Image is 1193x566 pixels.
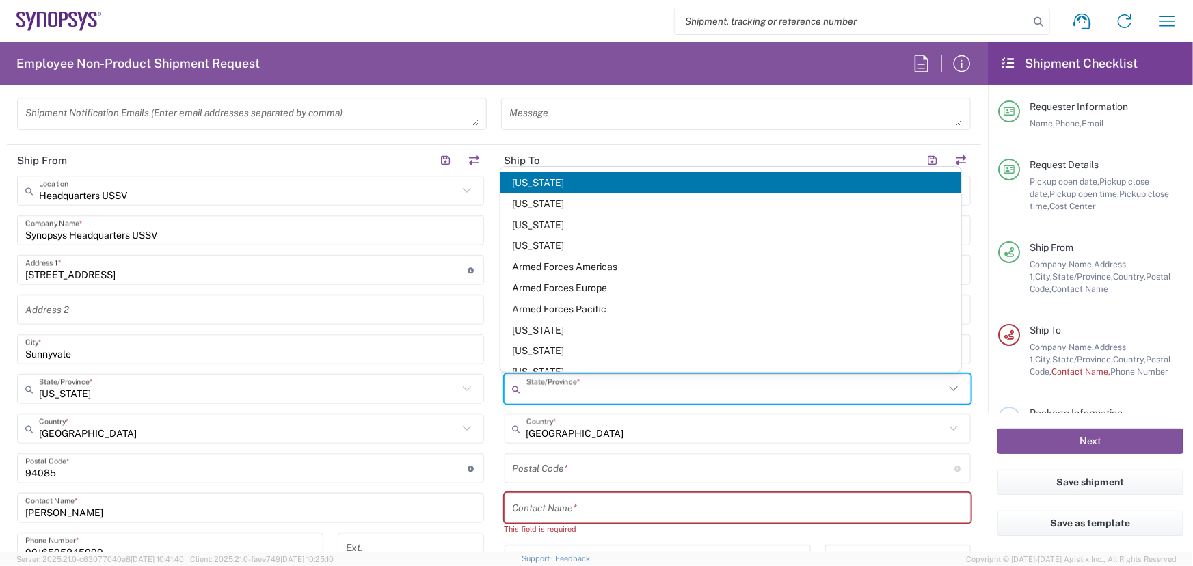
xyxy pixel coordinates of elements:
span: Ship To [1030,325,1061,336]
span: Armed Forces Americas [500,256,961,278]
span: Name, [1030,118,1055,129]
span: Package Information [1030,407,1123,418]
h2: Employee Non-Product Shipment Request [16,55,260,72]
span: Ship From [1030,242,1073,253]
span: Client: 2025.21.0-faee749 [190,555,334,563]
span: Company Name, [1030,342,1094,352]
span: Cost Center [1049,201,1096,211]
span: [DATE] 10:41:40 [131,555,184,563]
button: Next [997,429,1183,454]
button: Save as template [997,511,1183,536]
span: Requester Information [1030,101,1128,112]
span: [US_STATE] [500,340,961,362]
span: Phone, [1055,118,1082,129]
span: Copyright © [DATE]-[DATE] Agistix Inc., All Rights Reserved [966,553,1177,565]
span: [US_STATE] [500,193,961,215]
span: Contact Name [1051,284,1108,294]
h2: Ship To [505,154,541,167]
h2: Ship From [17,154,67,167]
a: Feedback [555,554,590,563]
span: Pickup open date, [1030,176,1099,187]
h2: Shipment Checklist [1000,55,1138,72]
span: [US_STATE] [500,362,961,383]
span: Country, [1113,354,1146,364]
span: [US_STATE] [500,215,961,236]
button: Save shipment [997,470,1183,495]
span: [US_STATE] [500,320,961,341]
span: [US_STATE] [500,235,961,256]
span: State/Province, [1052,354,1113,364]
span: Contact Name, [1051,366,1110,377]
span: Phone Number [1110,366,1168,377]
div: This field is required [505,523,971,535]
span: Email [1082,118,1104,129]
span: [DATE] 10:25:10 [280,555,334,563]
span: Pickup open time, [1049,189,1119,199]
a: Support [522,554,556,563]
span: City, [1035,271,1052,282]
input: Shipment, tracking or reference number [675,8,1029,34]
span: State/Province, [1052,271,1113,282]
span: Company Name, [1030,259,1094,269]
span: City, [1035,354,1052,364]
span: Request Details [1030,159,1099,170]
span: Country, [1113,271,1146,282]
span: Server: 2025.21.0-c63077040a8 [16,555,184,563]
span: Armed Forces Europe [500,278,961,299]
span: [US_STATE] [500,172,961,193]
span: Armed Forces Pacific [500,299,961,320]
